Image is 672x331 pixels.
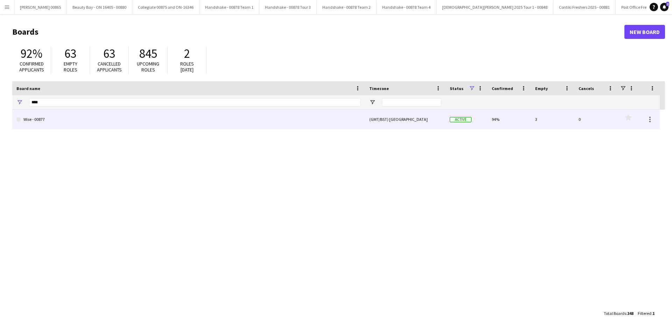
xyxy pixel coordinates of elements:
span: 2 [666,2,669,6]
button: Handshake - 00878 Team 4 [377,0,436,14]
span: Board name [16,86,40,91]
input: Timezone Filter Input [382,98,441,106]
div: 94% [488,110,531,129]
div: : [638,306,654,320]
button: Handshake - 00878 Team 1 [199,0,259,14]
a: Wise - 00877 [16,110,361,129]
input: Board name Filter Input [29,98,361,106]
button: Beauty Bay - ON 16405 - 00880 [67,0,132,14]
button: Handshake - 00878 Team 2 [317,0,377,14]
button: Open Filter Menu [369,99,376,105]
span: 348 [627,311,633,316]
button: Contiki Freshers 2025 - 00881 [553,0,616,14]
a: New Board [624,25,665,39]
button: Collegiate 00875 and ON-16346 [132,0,199,14]
span: Cancels [579,86,594,91]
span: Confirmed applicants [19,61,44,73]
span: 845 [139,46,157,61]
span: Empty roles [64,61,77,73]
div: : [604,306,633,320]
span: Roles [DATE] [180,61,194,73]
span: 63 [64,46,76,61]
h1: Boards [12,27,624,37]
span: Active [450,117,471,122]
span: Cancelled applicants [97,61,122,73]
button: [DEMOGRAPHIC_DATA][PERSON_NAME] 2025 Tour 1 - 00848 [436,0,553,14]
button: [PERSON_NAME] 00865 [14,0,67,14]
span: Upcoming roles [137,61,159,73]
a: 2 [660,3,668,11]
div: (GMT/BST) [GEOGRAPHIC_DATA] [365,110,446,129]
span: 2 [184,46,190,61]
span: Empty [535,86,548,91]
span: 63 [103,46,115,61]
button: Open Filter Menu [16,99,23,105]
span: Confirmed [492,86,513,91]
button: Handshake - 00878 Tour 3 [259,0,317,14]
span: 92% [21,46,42,61]
span: Timezone [369,86,389,91]
span: Total Boards [604,311,626,316]
span: 1 [652,311,654,316]
span: Status [450,86,463,91]
div: 3 [531,110,574,129]
div: 0 [574,110,618,129]
span: Filtered [638,311,651,316]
